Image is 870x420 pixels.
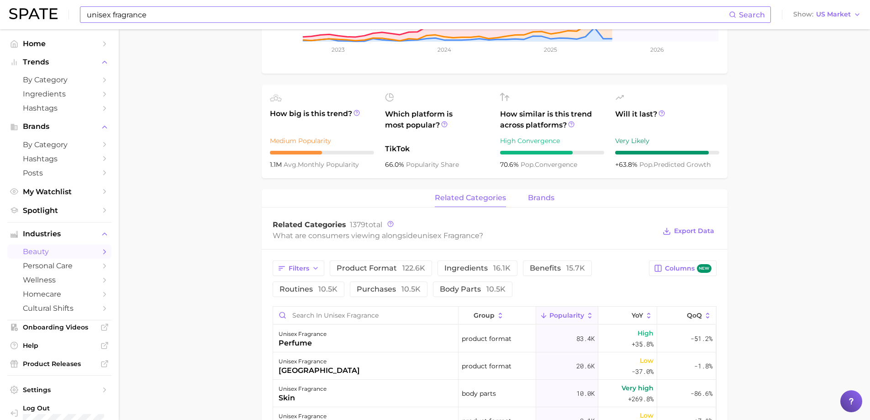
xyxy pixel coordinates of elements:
[691,388,712,399] span: -86.6%
[566,264,585,272] span: 15.7k
[500,160,521,169] span: 70.6%
[665,264,711,273] span: Columns
[402,264,425,272] span: 122.6k
[385,109,489,139] span: Which platform is most popular?
[576,333,595,344] span: 83.4k
[23,104,96,112] span: Hashtags
[628,393,654,404] span: +269.8%
[615,135,719,146] div: Very Likely
[632,312,643,319] span: YoY
[7,245,111,259] a: beauty
[500,135,604,146] div: High Convergence
[474,312,495,319] span: group
[793,12,813,17] span: Show
[521,160,535,169] abbr: popularity index
[406,160,459,169] span: popularity share
[639,160,711,169] span: predicted growth
[7,185,111,199] a: My Watchlist
[576,361,595,372] span: 20.6k
[23,404,126,412] span: Log Out
[500,151,604,154] div: 7 / 10
[7,357,111,371] a: Product Releases
[462,333,511,344] span: product format
[279,329,327,340] div: unisex fragrance
[9,8,58,19] img: SPATE
[23,187,96,196] span: My Watchlist
[273,307,458,324] input: Search in unisex fragrance
[691,333,712,344] span: -51.2%
[462,361,511,372] span: product format
[615,151,719,154] div: 9 / 10
[273,352,716,380] button: unisex fragrance[GEOGRAPHIC_DATA]product format20.6kLow-37.0%-1.8%
[385,160,406,169] span: 66.0%
[816,12,851,17] span: US Market
[7,37,111,51] a: Home
[7,259,111,273] a: personal care
[486,285,506,293] span: 10.5k
[270,108,374,131] span: How big is this trend?
[273,220,346,229] span: Related Categories
[7,55,111,69] button: Trends
[279,383,327,394] div: unisex fragrance
[7,120,111,133] button: Brands
[273,229,656,242] div: What are consumers viewing alongside ?
[435,194,506,202] span: related categories
[270,135,374,146] div: Medium Popularity
[23,154,96,163] span: Hashtags
[615,109,719,131] span: Will it last?
[332,46,345,53] tspan: 2023
[598,307,657,324] button: YoY
[279,286,337,293] span: routines
[437,46,451,53] tspan: 2024
[7,301,111,315] a: cultural shifts
[350,220,382,229] span: total
[7,87,111,101] a: Ingredients
[23,58,96,66] span: Trends
[401,285,421,293] span: 10.5k
[528,194,554,202] span: brands
[739,11,765,19] span: Search
[417,231,479,240] span: unisex fragrance
[385,144,489,154] span: TikTok
[493,264,511,272] span: 16.1k
[86,7,729,22] input: Search here for a brand, industry, or ingredient
[7,227,111,241] button: Industries
[23,140,96,149] span: by Category
[270,160,284,169] span: 1.1m
[530,265,585,272] span: benefits
[279,338,327,349] div: perfume
[791,9,863,21] button: ShowUS Market
[7,152,111,166] a: Hashtags
[650,46,663,53] tspan: 2026
[7,320,111,334] a: Onboarding Videos
[23,169,96,177] span: Posts
[284,160,298,169] abbr: average
[23,122,96,131] span: Brands
[270,151,374,154] div: 5 / 10
[640,355,654,366] span: Low
[632,366,654,377] span: -37.0%
[632,339,654,350] span: +35.8%
[273,380,716,407] button: unisex fragranceskinbody parts10.0kVery high+269.8%-86.6%
[615,160,639,169] span: +63.8%
[576,388,595,399] span: 10.0k
[279,356,360,367] div: unisex fragrance
[7,339,111,352] a: Help
[273,325,716,352] button: unisex fragranceperfumeproduct format83.4kHigh+35.8%-51.2%
[23,261,96,270] span: personal care
[660,225,716,238] button: Export Data
[23,386,96,394] span: Settings
[7,101,111,115] a: Hashtags
[440,286,506,293] span: body parts
[23,75,96,84] span: by Category
[279,365,360,376] div: [GEOGRAPHIC_DATA]
[7,166,111,180] a: Posts
[7,287,111,301] a: homecare
[289,265,309,272] span: Filters
[7,138,111,152] a: by Category
[697,264,712,273] span: new
[7,273,111,287] a: wellness
[284,160,359,169] span: monthly popularity
[638,328,654,339] span: High
[23,39,96,48] span: Home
